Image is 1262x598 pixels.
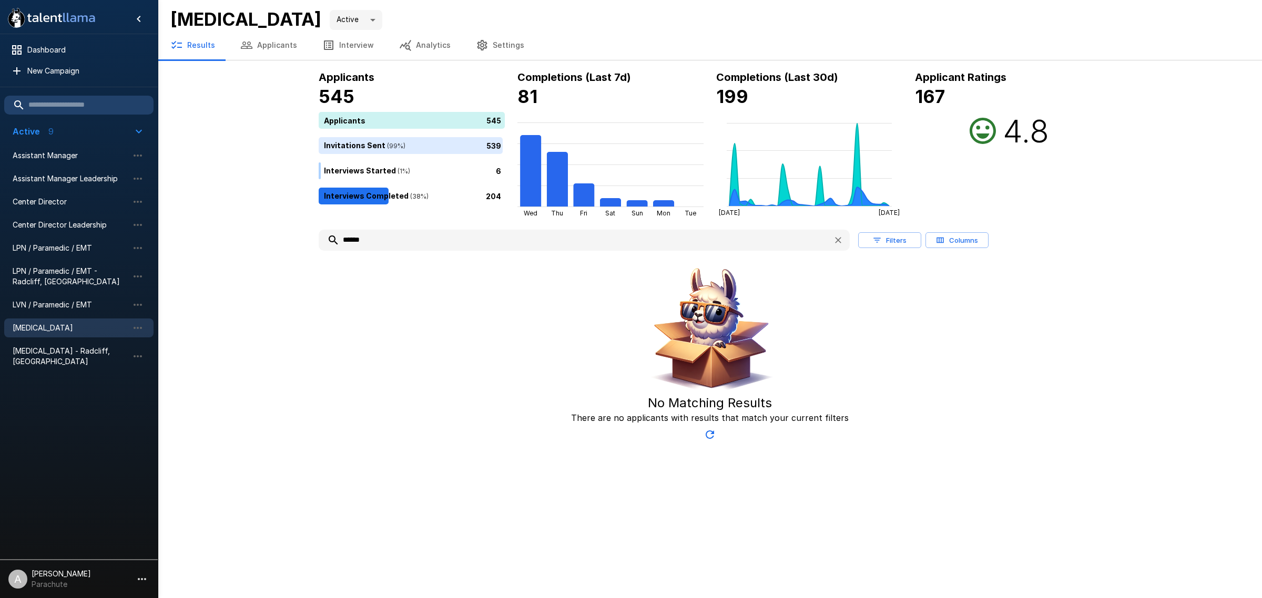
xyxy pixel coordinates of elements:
[386,30,463,60] button: Analytics
[170,8,321,30] b: [MEDICAL_DATA]
[310,30,386,60] button: Interview
[330,10,382,30] div: Active
[524,209,537,217] tspan: Wed
[606,209,616,217] tspan: Sat
[716,71,838,84] b: Completions (Last 30d)
[1003,112,1049,150] h2: 4.8
[228,30,310,60] button: Applicants
[496,165,501,176] p: 6
[580,209,587,217] tspan: Fri
[551,209,563,217] tspan: Thu
[657,209,670,217] tspan: Mon
[644,263,776,395] img: Animated document
[915,86,945,107] b: 167
[463,30,537,60] button: Settings
[319,71,374,84] b: Applicants
[858,232,921,249] button: Filters
[716,86,748,107] b: 199
[632,209,643,217] tspan: Sun
[648,395,772,411] h5: No Matching Results
[486,140,501,151] p: 539
[517,86,537,107] b: 81
[486,190,501,201] p: 204
[915,71,1006,84] b: Applicant Ratings
[719,209,740,216] tspan: [DATE]
[699,424,720,445] button: Updated Today - 11:26 AM
[685,209,696,217] tspan: Tue
[158,30,228,60] button: Results
[925,232,989,249] button: Columns
[879,209,900,216] tspan: [DATE]
[319,86,354,107] b: 545
[517,71,631,84] b: Completions (Last 7d)
[571,411,849,424] p: There are no applicants with results that match your current filters
[486,115,501,126] p: 545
